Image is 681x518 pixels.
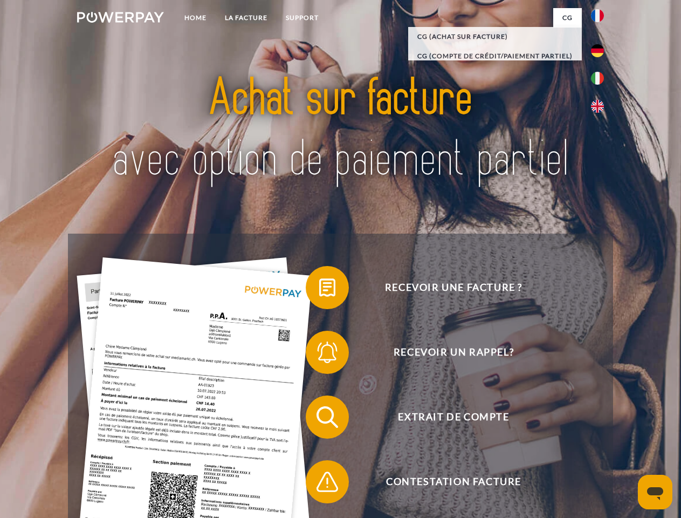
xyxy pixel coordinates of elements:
[314,404,341,431] img: qb_search.svg
[314,274,341,301] img: qb_bill.svg
[321,266,586,309] span: Recevoir une facture ?
[321,331,586,374] span: Recevoir un rappel?
[638,475,672,509] iframe: Bouton de lancement de la fenêtre de messagerie
[321,396,586,439] span: Extrait de compte
[216,8,277,28] a: LA FACTURE
[77,12,164,23] img: logo-powerpay-white.svg
[314,468,341,495] img: qb_warning.svg
[277,8,328,28] a: Support
[306,266,586,309] button: Recevoir une facture ?
[408,27,582,46] a: CG (achat sur facture)
[306,331,586,374] button: Recevoir un rappel?
[591,100,604,113] img: en
[553,8,582,28] a: CG
[306,396,586,439] button: Extrait de compte
[175,8,216,28] a: Home
[103,52,578,207] img: title-powerpay_fr.svg
[306,460,586,503] button: Contestation Facture
[314,339,341,366] img: qb_bell.svg
[591,9,604,22] img: fr
[408,46,582,66] a: CG (Compte de crédit/paiement partiel)
[591,72,604,85] img: it
[321,460,586,503] span: Contestation Facture
[591,44,604,57] img: de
